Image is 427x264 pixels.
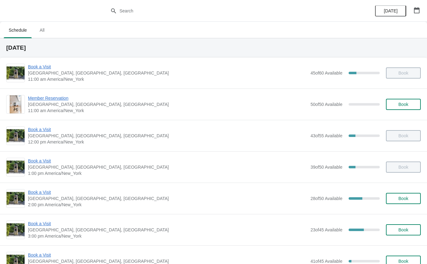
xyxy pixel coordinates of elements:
[28,133,307,139] span: [GEOGRAPHIC_DATA], [GEOGRAPHIC_DATA], [GEOGRAPHIC_DATA]
[398,196,408,201] span: Book
[10,95,22,113] img: Member Reservation | The Noguchi Museum, 33rd Road, Queens, NY, USA | 11:00 am America/New_York
[28,189,307,195] span: Book a Visit
[28,170,307,176] span: 1:00 pm America/New_York
[28,195,307,202] span: [GEOGRAPHIC_DATA], [GEOGRAPHIC_DATA], [GEOGRAPHIC_DATA]
[398,102,408,107] span: Book
[28,221,307,227] span: Book a Visit
[28,70,307,76] span: [GEOGRAPHIC_DATA], [GEOGRAPHIC_DATA], [GEOGRAPHIC_DATA]
[28,158,307,164] span: Book a Visit
[7,66,25,80] img: Book a Visit | The Noguchi Museum, 33rd Road, Queens, NY, USA | 11:00 am America/New_York
[310,227,342,232] span: 23 of 45 Available
[310,71,342,75] span: 45 of 60 Available
[34,25,50,36] span: All
[375,5,406,16] button: [DATE]
[398,259,408,264] span: Book
[119,5,320,16] input: Search
[386,193,421,204] button: Book
[398,227,408,232] span: Book
[28,233,307,239] span: 3:00 pm America/New_York
[6,45,421,51] h2: [DATE]
[7,161,25,174] img: Book a Visit | The Noguchi Museum, 33rd Road, Queens, NY, USA | 1:00 pm America/New_York
[28,202,307,208] span: 2:00 pm America/New_York
[7,223,25,236] img: Book a Visit | The Noguchi Museum, 33rd Road, Queens, NY, USA | 3:00 pm America/New_York
[28,107,307,114] span: 11:00 am America/New_York
[28,95,307,101] span: Member Reservation
[28,227,307,233] span: [GEOGRAPHIC_DATA], [GEOGRAPHIC_DATA], [GEOGRAPHIC_DATA]
[386,224,421,235] button: Book
[7,192,25,205] img: Book a Visit | The Noguchi Museum, 33rd Road, Queens, NY, USA | 2:00 pm America/New_York
[384,8,397,13] span: [DATE]
[386,99,421,110] button: Book
[310,133,342,138] span: 43 of 55 Available
[28,126,307,133] span: Book a Visit
[28,164,307,170] span: [GEOGRAPHIC_DATA], [GEOGRAPHIC_DATA], [GEOGRAPHIC_DATA]
[28,101,307,107] span: [GEOGRAPHIC_DATA], [GEOGRAPHIC_DATA], [GEOGRAPHIC_DATA]
[7,129,25,142] img: Book a Visit | The Noguchi Museum, 33rd Road, Queens, NY, USA | 12:00 pm America/New_York
[28,139,307,145] span: 12:00 pm America/New_York
[28,64,307,70] span: Book a Visit
[310,259,342,264] span: 41 of 45 Available
[28,76,307,82] span: 11:00 am America/New_York
[310,165,342,170] span: 39 of 50 Available
[310,196,342,201] span: 28 of 50 Available
[28,252,307,258] span: Book a Visit
[4,25,32,36] span: Schedule
[310,102,342,107] span: 50 of 50 Available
